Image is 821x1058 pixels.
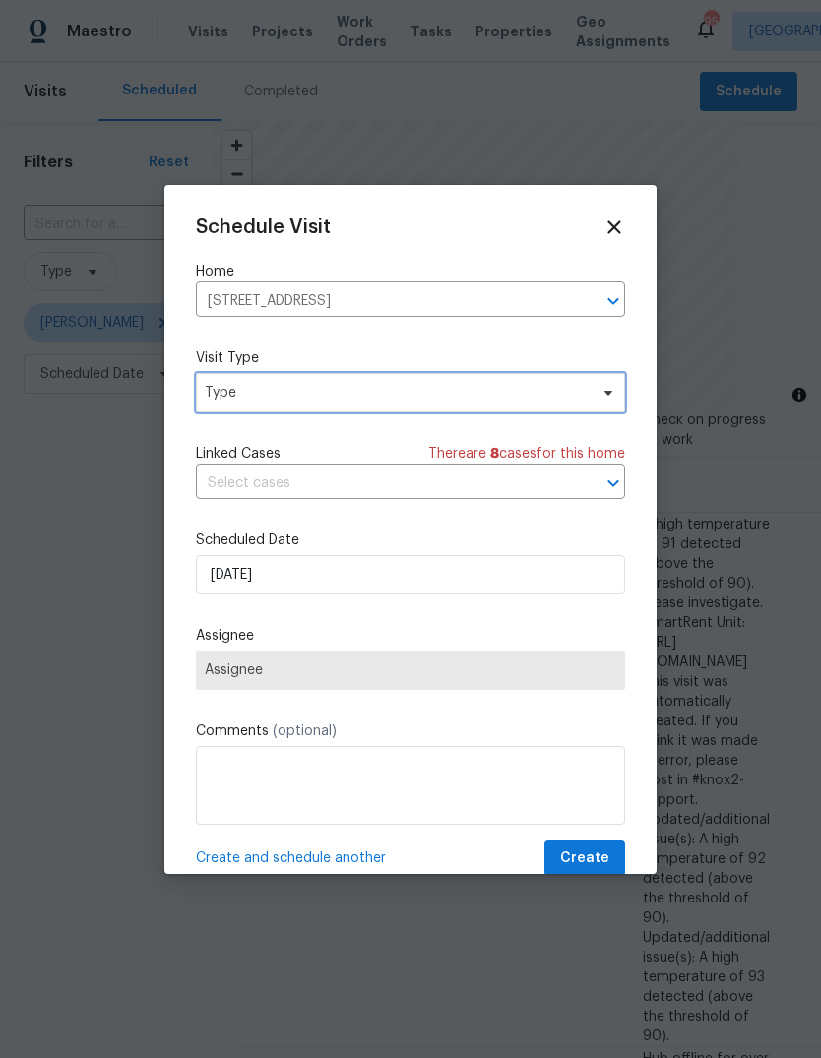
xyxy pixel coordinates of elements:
label: Home [196,262,625,281]
span: There are case s for this home [428,444,625,464]
span: Create and schedule another [196,848,386,868]
input: Enter in an address [196,286,570,317]
button: Open [600,287,627,315]
span: Create [560,846,609,871]
span: Assignee [205,662,616,678]
input: M/D/YYYY [196,555,625,594]
button: Create [544,840,625,877]
button: Open [600,469,627,497]
span: Close [603,217,625,238]
span: 8 [490,447,499,461]
label: Assignee [196,626,625,646]
label: Visit Type [196,348,625,368]
span: Linked Cases [196,444,281,464]
span: (optional) [273,724,337,738]
span: Type [205,383,588,403]
label: Comments [196,721,625,741]
input: Select cases [196,468,570,499]
span: Schedule Visit [196,218,331,237]
label: Scheduled Date [196,530,625,550]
